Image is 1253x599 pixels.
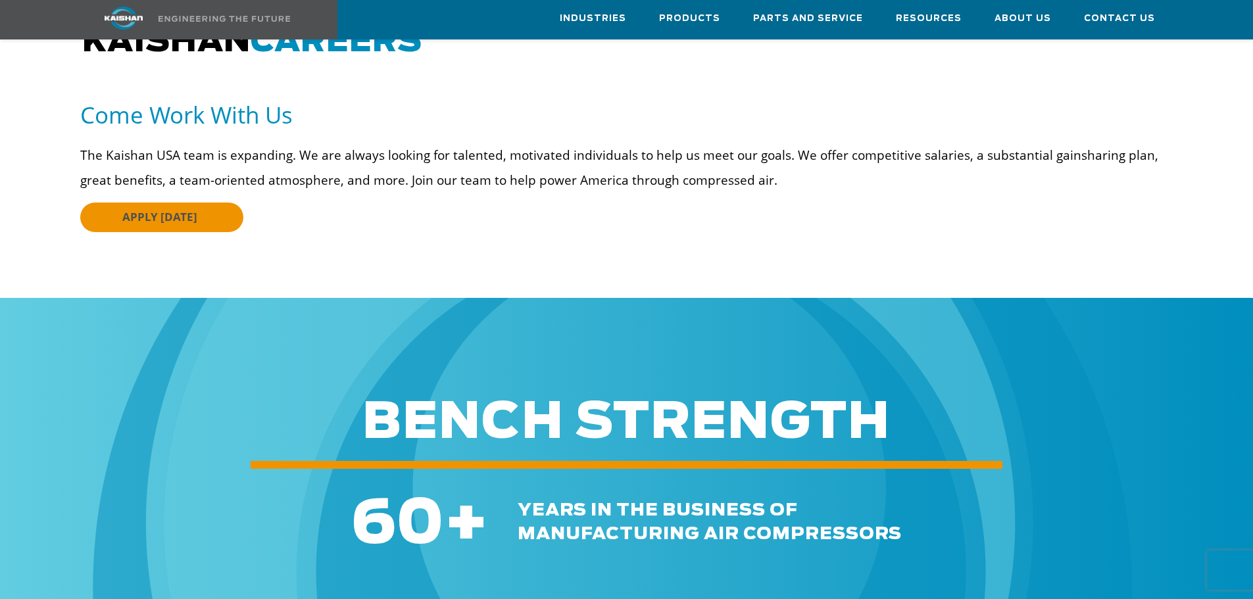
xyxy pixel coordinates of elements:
[80,100,1185,130] h5: Come Work With Us
[753,11,863,26] span: Parts and Service
[995,11,1051,26] span: About Us
[1084,1,1155,36] a: Contact Us
[444,494,489,555] span: +
[74,7,173,30] img: kaishan logo
[659,1,720,36] a: Products
[80,203,243,232] a: APPLY [DATE]
[518,502,902,542] span: years in the business of manufacturing air compressors
[896,1,962,36] a: Resources
[560,11,626,26] span: Industries
[251,26,422,58] span: CAREERS
[995,1,1051,36] a: About Us
[1084,11,1155,26] span: Contact Us
[159,16,290,22] img: Engineering the future
[351,494,444,555] span: 60
[560,1,626,36] a: Industries
[80,143,1185,193] p: The Kaishan USA team is expanding. We are always looking for talented, motivated individuals to h...
[896,11,962,26] span: Resources
[753,1,863,36] a: Parts and Service
[659,11,720,26] span: Products
[82,26,422,58] span: KAISHAN
[122,209,197,224] span: APPLY [DATE]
